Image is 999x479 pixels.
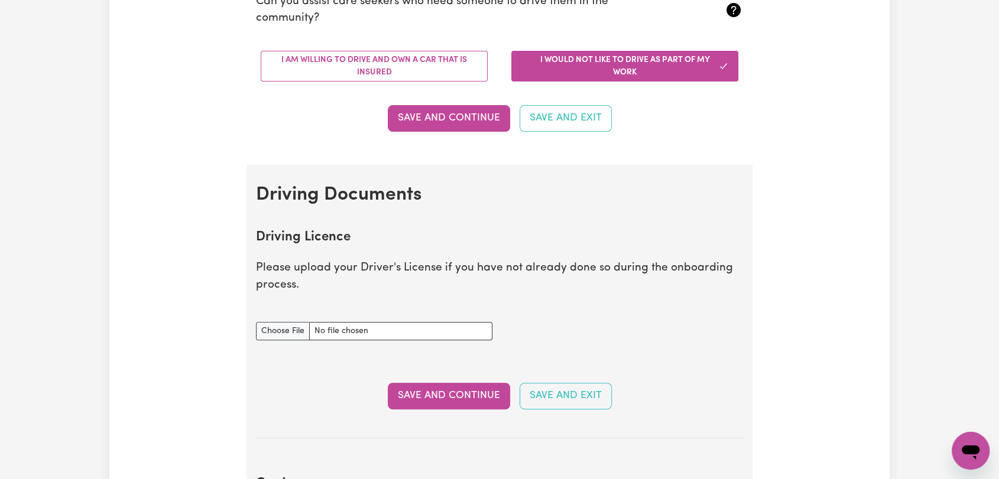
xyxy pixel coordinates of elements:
button: Save and Continue [388,383,510,409]
button: Save and Exit [520,383,612,409]
button: Save and Continue [388,105,510,131]
h2: Driving Documents [256,184,743,206]
iframe: Button to launch messaging window [952,432,990,470]
button: Save and Exit [520,105,612,131]
button: I am willing to drive and own a car that is insured [261,51,488,82]
button: I would not like to drive as part of my work [511,51,738,82]
h2: Driving Licence [256,230,743,246]
p: Please upload your Driver's License if you have not already done so during the onboarding process. [256,260,743,294]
